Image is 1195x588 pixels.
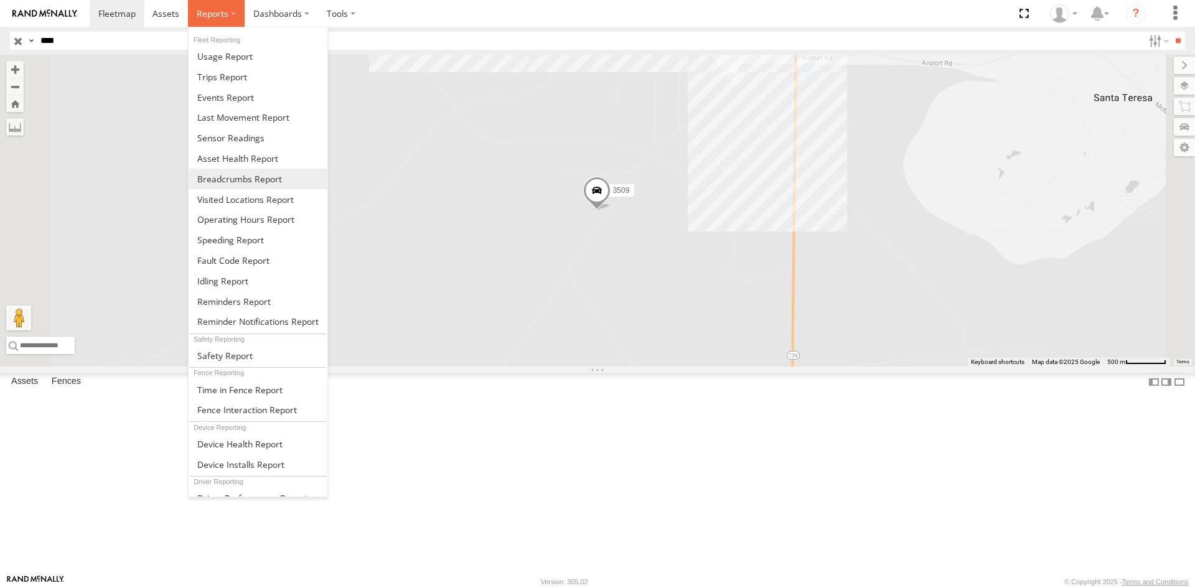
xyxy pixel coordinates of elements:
button: Keyboard shortcuts [971,358,1024,366]
a: Full Events Report [189,87,327,108]
a: Usage Report [189,46,327,67]
a: Fleet Speed Report [189,230,327,250]
button: Zoom out [6,78,24,95]
span: 3509 [613,186,630,195]
i: ? [1126,4,1146,24]
button: Map Scale: 500 m per 62 pixels [1104,358,1170,366]
label: Assets [5,373,44,391]
a: Fence Interaction Report [189,399,327,420]
label: Dock Summary Table to the Left [1148,373,1160,391]
button: Drag Pegman onto the map to open Street View [6,306,31,330]
label: Dock Summary Table to the Right [1160,373,1173,391]
button: Zoom in [6,61,24,78]
a: Reminders Report [189,291,327,312]
a: Fault Code Report [189,250,327,271]
a: Asset Operating Hours Report [189,209,327,230]
a: Terms [1176,360,1189,365]
a: Breadcrumbs Report [189,169,327,189]
a: Device Health Report [189,434,327,454]
label: Measure [6,118,24,136]
a: Device Installs Report [189,454,327,475]
a: Last Movement Report [189,107,327,128]
a: Asset Health Report [189,148,327,169]
a: Idling Report [189,271,327,291]
a: Visited Locations Report [189,189,327,210]
button: Zoom Home [6,95,24,112]
label: Search Query [26,32,36,50]
label: Map Settings [1174,139,1195,156]
a: Visit our Website [7,576,64,588]
label: Search Filter Options [1144,32,1171,50]
img: rand-logo.svg [12,9,77,18]
label: Fences [45,373,87,391]
div: DAVID ARRIETA [1046,4,1082,23]
a: Driver Performance Report [189,488,327,508]
a: Terms and Conditions [1122,578,1188,586]
a: Time in Fences Report [189,380,327,400]
span: Map data ©2025 Google [1032,358,1100,365]
a: Safety Report [189,345,327,366]
label: Hide Summary Table [1173,373,1186,391]
a: Trips Report [189,67,327,87]
div: © Copyright 2025 - [1064,578,1188,586]
div: Version: 305.02 [541,578,588,586]
span: 500 m [1107,358,1125,365]
a: Service Reminder Notifications Report [189,312,327,332]
a: Sensor Readings [189,128,327,148]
